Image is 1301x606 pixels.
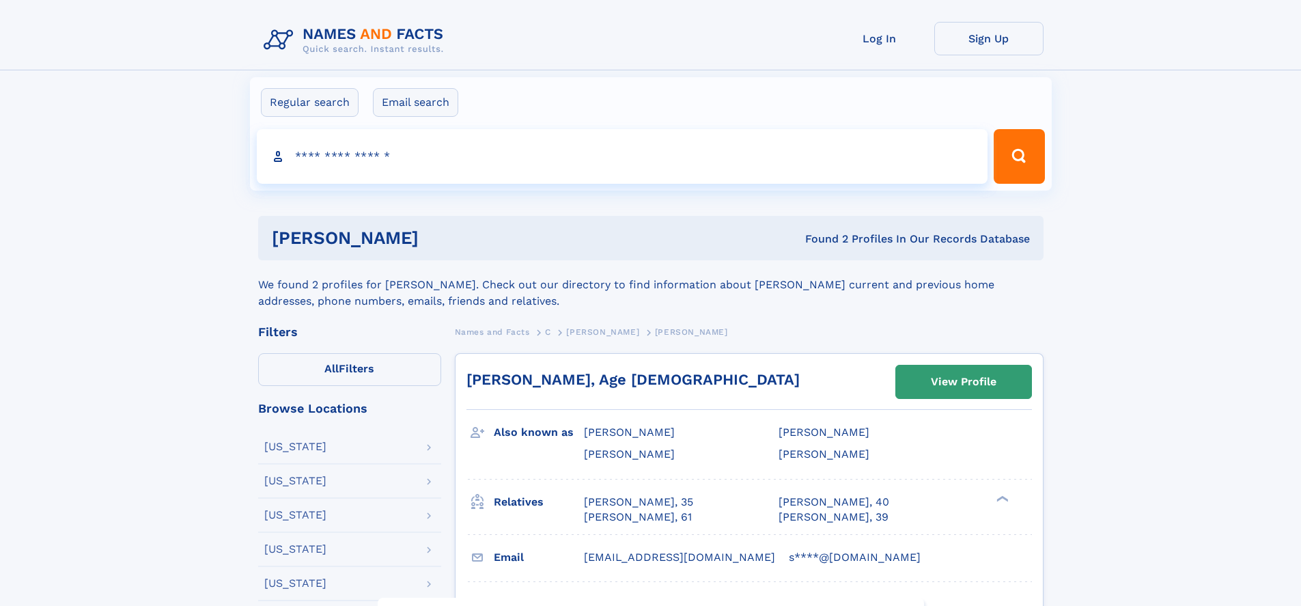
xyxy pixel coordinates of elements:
[373,88,458,117] label: Email search
[264,544,326,555] div: [US_STATE]
[545,323,551,340] a: C
[494,491,584,514] h3: Relatives
[779,495,889,510] a: [PERSON_NAME], 40
[455,323,530,340] a: Names and Facts
[584,510,692,525] a: [PERSON_NAME], 61
[584,426,675,439] span: [PERSON_NAME]
[494,546,584,569] h3: Email
[258,353,441,386] label: Filters
[272,230,612,247] h1: [PERSON_NAME]
[896,366,1031,398] a: View Profile
[258,402,441,415] div: Browse Locations
[261,88,359,117] label: Regular search
[466,371,800,388] a: [PERSON_NAME], Age [DEMOGRAPHIC_DATA]
[779,447,869,460] span: [PERSON_NAME]
[494,421,584,444] h3: Also known as
[264,578,326,589] div: [US_STATE]
[584,495,693,510] a: [PERSON_NAME], 35
[655,327,728,337] span: [PERSON_NAME]
[257,129,988,184] input: search input
[994,129,1044,184] button: Search Button
[993,494,1009,503] div: ❯
[566,327,639,337] span: [PERSON_NAME]
[545,327,551,337] span: C
[264,441,326,452] div: [US_STATE]
[612,232,1030,247] div: Found 2 Profiles In Our Records Database
[264,476,326,486] div: [US_STATE]
[779,510,889,525] a: [PERSON_NAME], 39
[825,22,934,55] a: Log In
[934,22,1044,55] a: Sign Up
[584,551,775,564] span: [EMAIL_ADDRESS][DOMAIN_NAME]
[779,426,869,439] span: [PERSON_NAME]
[264,510,326,521] div: [US_STATE]
[931,366,996,398] div: View Profile
[566,323,639,340] a: [PERSON_NAME]
[258,22,455,59] img: Logo Names and Facts
[324,362,339,375] span: All
[584,447,675,460] span: [PERSON_NAME]
[258,260,1044,309] div: We found 2 profiles for [PERSON_NAME]. Check out our directory to find information about [PERSON_...
[258,326,441,338] div: Filters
